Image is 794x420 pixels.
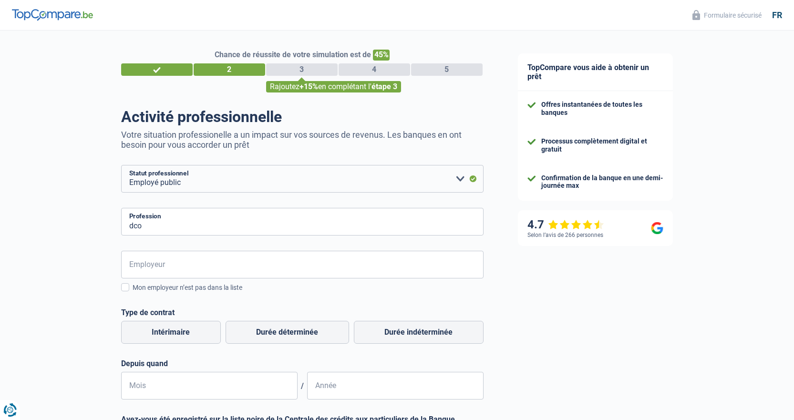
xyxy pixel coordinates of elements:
label: Intérimaire [121,321,221,344]
img: TopCompare Logo [12,9,93,20]
label: Depuis quand [121,359,484,368]
div: Rajoutez en complétant l' [266,81,401,92]
div: Mon employeur n’est pas dans la liste [133,283,484,293]
input: Cherchez votre employeur [121,251,484,278]
span: Chance de réussite de votre simulation est de [215,50,371,59]
label: Durée indéterminée [354,321,484,344]
div: fr [772,10,782,20]
span: +15% [299,82,318,91]
div: Selon l’avis de 266 personnes [527,232,603,238]
h1: Activité professionnelle [121,108,484,126]
div: Offres instantanées de toutes les banques [541,101,663,117]
div: 1 [121,63,193,76]
input: AAAA [307,372,484,400]
div: Processus complètement digital et gratuit [541,137,663,154]
div: 4.7 [527,218,604,232]
span: étape 3 [371,82,397,91]
span: / [298,381,307,390]
input: MM [121,372,298,400]
button: Formulaire sécurisé [687,7,767,23]
span: 45% [373,50,390,61]
label: Durée déterminée [226,321,349,344]
div: TopCompare vous aide à obtenir un prêt [518,53,673,91]
div: 5 [411,63,483,76]
div: Confirmation de la banque en une demi-journée max [541,174,663,190]
div: 3 [266,63,338,76]
label: Type de contrat [121,308,484,317]
div: 2 [194,63,265,76]
p: Votre situation professionelle a un impact sur vos sources de revenus. Les banques en ont besoin ... [121,130,484,150]
div: 4 [339,63,410,76]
